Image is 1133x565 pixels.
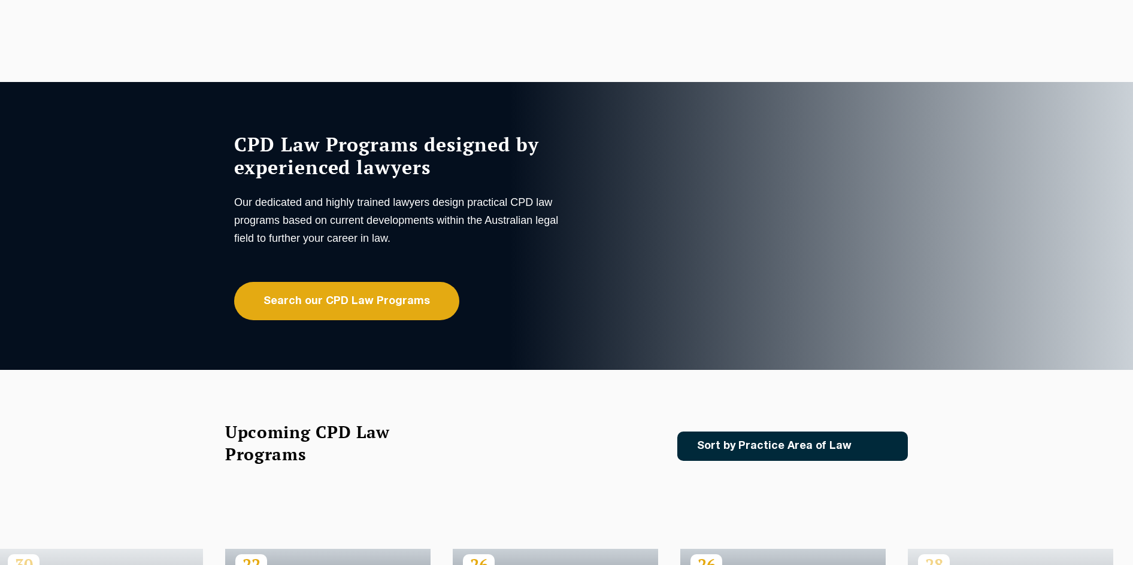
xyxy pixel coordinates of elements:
[234,193,564,247] p: Our dedicated and highly trained lawyers design practical CPD law programs based on current devel...
[234,282,459,320] a: Search our CPD Law Programs
[871,441,884,451] img: Icon
[677,432,908,461] a: Sort by Practice Area of Law
[225,421,420,465] h2: Upcoming CPD Law Programs
[234,133,564,178] h1: CPD Law Programs designed by experienced lawyers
